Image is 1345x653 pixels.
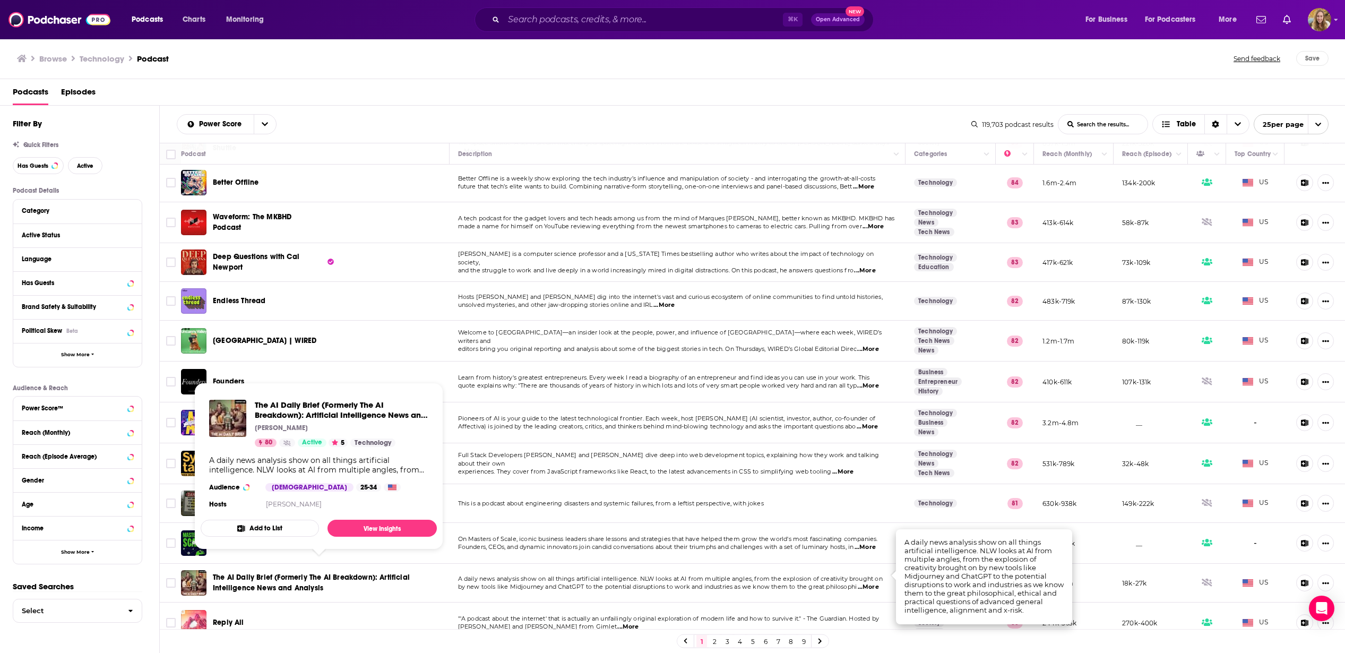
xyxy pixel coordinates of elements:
span: ...More [857,345,878,354]
p: 107k-131k [1122,377,1151,386]
a: Reply All [213,617,244,628]
button: Column Actions [890,148,903,161]
button: Show More Button [1317,495,1334,512]
button: Active [68,157,102,174]
p: 244k-363k [1042,618,1077,628]
button: open menu [124,11,177,28]
a: The AI Daily Brief (Formerly The AI Breakdown): Artificial Intelligence News and Analysis [213,572,429,594]
span: Show More [61,352,90,358]
span: Active [77,163,93,169]
button: Category [22,204,133,217]
span: ...More [617,623,639,631]
a: Show notifications dropdown [1252,11,1270,29]
img: Endless Thread [181,288,206,314]
button: open menu [1138,11,1211,28]
a: The AI Daily Brief (Formerly The AI Breakdown): Artificial Intelligence News and Analysis [255,400,428,420]
span: experiences. They cover from JavaScript frameworks like React, to the latest advancements in CSS ... [458,468,832,475]
a: Technology [914,450,957,458]
span: A daily news analysis show on all things artificial intelligence. NLW looks at AI from multiple a... [458,575,883,582]
div: Search podcasts, credits, & more... [485,7,884,32]
button: Active Status [22,228,133,242]
a: Episodes [61,83,96,105]
div: Podcast [181,148,206,160]
span: Founders, CEOs, and dynamic innovators join candid conversations about their triumphs and challen... [458,543,854,551]
img: Uncanny Valley | WIRED [181,328,206,354]
button: open menu [1078,11,1141,28]
button: Language [22,252,133,265]
span: Toggle select row [166,296,176,306]
p: 83 [1007,257,1023,268]
span: Toggle select row [166,618,176,628]
a: Technology [914,327,957,336]
a: Culture [914,628,945,637]
p: 417k-621k [1042,258,1073,267]
span: ...More [853,183,874,191]
span: Quick Filters [23,141,58,149]
a: Tech News [914,337,954,345]
span: ⌘ K [783,13,803,27]
p: __ [1122,539,1142,548]
a: 2 [709,635,720,648]
a: Endless Thread [213,296,265,306]
span: US [1243,498,1269,509]
p: 410k-611k [1042,377,1072,386]
span: Political Skew [22,327,62,334]
button: Gender [22,473,133,486]
div: 119,703 podcast results [971,121,1054,128]
a: 80 [255,439,277,447]
button: 5 [329,439,348,447]
a: The AI Daily Brief (Formerly The AI Breakdown): Artificial Intelligence News and Analysis [181,570,206,596]
a: Technology [914,409,957,417]
span: Has Guests [18,163,48,169]
p: 531k-789k [1042,459,1075,468]
a: [GEOGRAPHIC_DATA] | WIRED [213,336,316,346]
button: Column Actions [980,148,993,161]
div: Reach (Episode Average) [22,453,124,460]
h3: Podcast [137,54,169,64]
p: 82 [1007,376,1023,387]
button: Power Score™ [22,401,133,414]
button: Column Actions [1098,148,1111,161]
a: Better Offline [213,177,258,188]
button: open menu [219,11,278,28]
button: Save [1296,51,1329,66]
span: Toggle select row [166,459,176,468]
button: Show More [13,540,142,564]
div: Description [458,148,492,160]
button: Show More Button [1317,373,1334,390]
button: Choose View [1152,114,1249,134]
button: Show More Button [1317,254,1334,271]
span: - [1254,537,1257,549]
span: US [1243,458,1269,469]
img: Reply All [181,610,206,635]
span: Toggle select row [166,377,176,386]
a: Browse [39,54,67,64]
span: Power Score [199,121,245,128]
button: Show More Button [1317,574,1334,591]
button: Reach (Episode Average) [22,449,133,462]
button: Column Actions [1211,148,1223,161]
button: Column Actions [1269,148,1282,161]
span: Show More [61,549,90,555]
a: Deep Questions with Cal Newport [213,252,334,273]
span: Podcasts [13,83,48,105]
p: 83 [1007,217,1023,228]
a: Better Offline [181,170,206,195]
span: More [1219,12,1237,27]
p: 82 [1007,458,1023,469]
span: Toggle select row [166,578,176,588]
span: Toggle select row [166,336,176,346]
span: Hosts [PERSON_NAME] and [PERSON_NAME] dig into the internet's vast and curious ecosystem of onlin... [458,293,883,300]
div: 25-34 [356,483,381,492]
p: 81 [1007,498,1023,509]
span: future that tech’s elite wants to build. Combining narrative-form storytelling, one-on-one interv... [458,183,852,190]
p: 80k-119k [1122,337,1149,346]
p: __ [1122,418,1142,427]
div: A daily news analysis show on all things artificial intelligence. NLW looks at AI from multiple a... [209,456,428,475]
a: Education [914,263,954,271]
div: Active Status [22,231,126,239]
p: 82 [1007,336,1023,346]
a: News [914,428,938,436]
